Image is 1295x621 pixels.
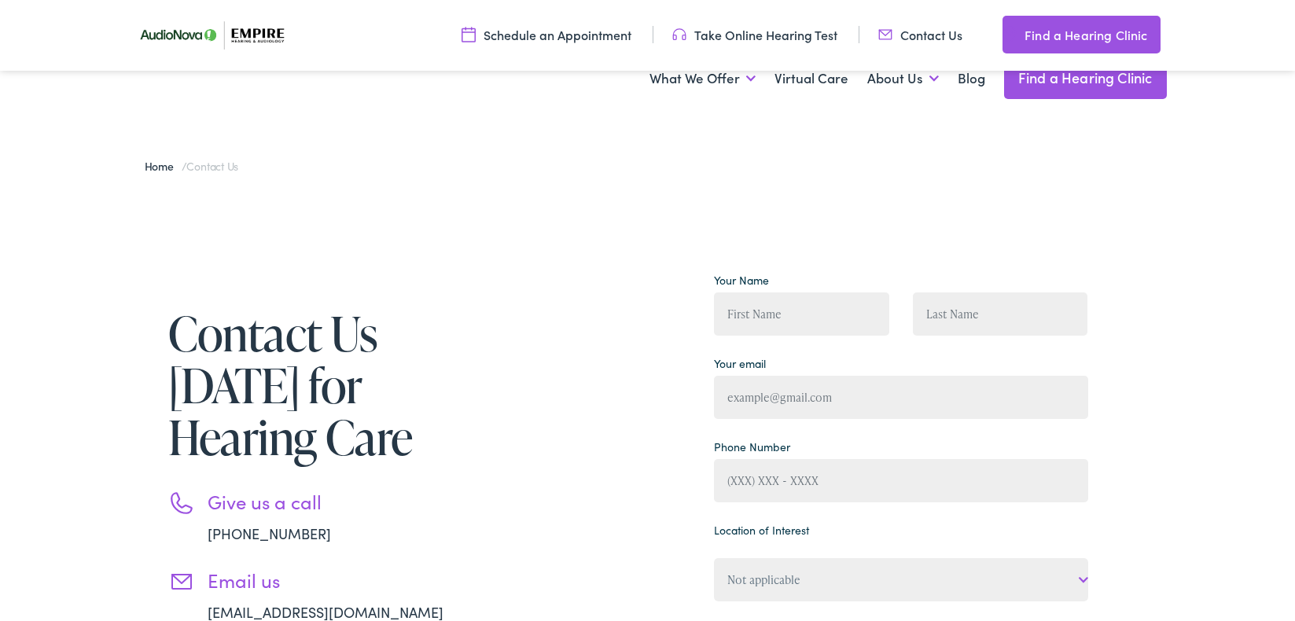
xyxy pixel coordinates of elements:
h1: Contact Us [DATE] for Hearing Care [168,307,491,463]
a: Find a Hearing Clinic [1004,57,1167,99]
span: / [145,158,239,174]
a: About Us [867,50,939,108]
a: Blog [958,50,985,108]
input: example@gmail.com [714,376,1088,419]
label: Your email [714,355,766,372]
img: utility icon [672,26,686,43]
a: Schedule an Appointment [462,26,631,43]
h3: Give us a call [208,491,491,513]
a: Find a Hearing Clinic [1003,16,1160,53]
img: utility icon [878,26,892,43]
label: Phone Number [714,439,790,455]
label: Your Name [714,272,769,288]
input: Last Name [913,292,1088,336]
a: [PHONE_NUMBER] [208,524,331,543]
a: Home [145,158,182,174]
input: (XXX) XXX - XXXX [714,459,1088,502]
span: Contact Us [186,158,238,174]
img: utility icon [1003,25,1017,44]
a: Contact Us [878,26,962,43]
input: First Name [714,292,889,336]
a: Virtual Care [774,50,848,108]
img: utility icon [462,26,476,43]
a: What We Offer [649,50,756,108]
label: Location of Interest [714,522,809,538]
h3: Email us [208,569,491,592]
a: Take Online Hearing Test [672,26,837,43]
